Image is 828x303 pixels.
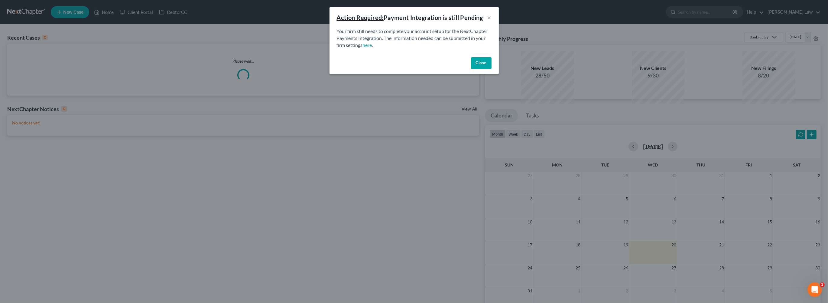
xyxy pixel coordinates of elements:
[471,57,492,69] button: Close
[487,14,492,21] button: ×
[337,14,384,21] u: Action Required:
[820,282,825,287] span: 1
[337,28,492,49] p: Your firm still needs to complete your account setup for the NextChapter Payments Integration. Th...
[337,13,483,22] div: Payment Integration is still Pending
[807,282,822,297] iframe: Intercom live chat
[363,42,372,48] a: here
